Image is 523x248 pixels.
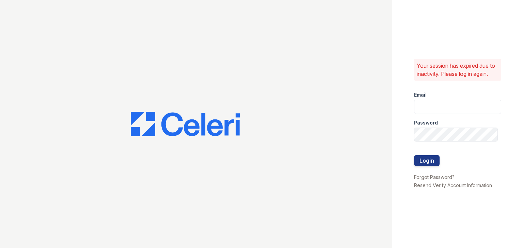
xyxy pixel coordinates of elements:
[414,155,440,166] button: Login
[417,62,498,78] p: Your session has expired due to inactivity. Please log in again.
[414,182,492,188] a: Resend Verify Account Information
[414,174,455,180] a: Forgot Password?
[414,92,427,98] label: Email
[131,112,240,136] img: CE_Logo_Blue-a8612792a0a2168367f1c8372b55b34899dd931a85d93a1a3d3e32e68fde9ad4.png
[414,119,438,126] label: Password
